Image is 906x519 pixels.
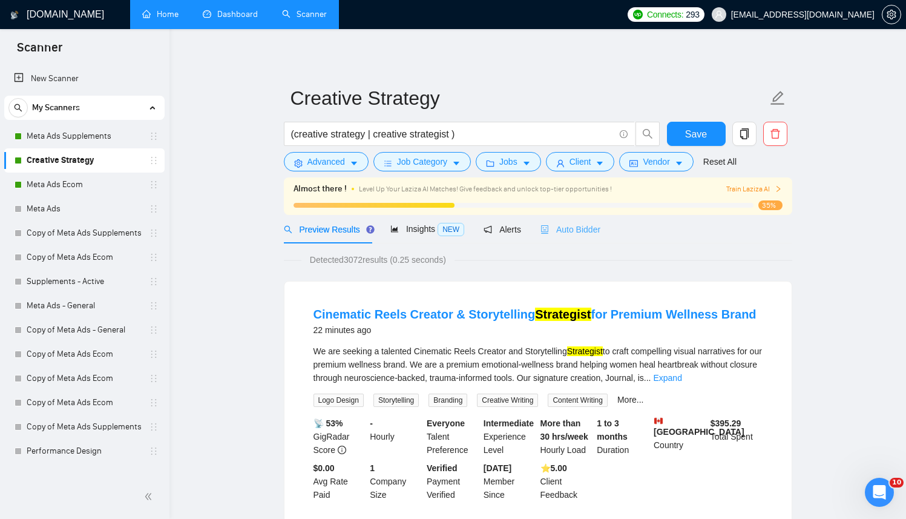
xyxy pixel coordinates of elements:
span: Logo Design [313,394,364,407]
span: Storytelling [373,394,419,407]
span: info-circle [338,446,346,454]
span: holder [149,180,159,190]
button: setting [882,5,901,24]
a: Copy of Meta Ads Supplements [27,221,142,245]
a: Copy of Meta Ads Ecom [27,391,142,415]
div: Company Size [367,461,424,501]
span: delete [764,128,787,139]
a: New Scanner [14,67,155,91]
span: robot [540,225,549,234]
div: Talent Preference [424,417,481,457]
div: We are seeking a talented Cinematic Reels Creator and Storytelling to craft compelling visual nar... [313,345,763,385]
span: Almost there ! [294,182,347,196]
button: idcardVendorcaret-down [619,152,693,171]
button: search [635,122,660,146]
div: Avg Rate Paid [311,461,368,501]
span: area-chart [390,225,399,233]
button: copy [732,122,757,146]
mark: Strategist [567,346,603,356]
span: copy [733,128,756,139]
span: Jobs [499,155,517,168]
span: Connects: [647,8,683,21]
span: Level Up Your Laziza AI Matches! Give feedback and unlock top-tier opportunities ! [359,185,612,193]
a: More... [617,395,644,405]
button: delete [763,122,787,146]
li: My Scanners [4,96,165,463]
span: Client [570,155,591,168]
b: - [370,418,373,428]
div: 22 minutes ago [313,323,757,337]
span: info-circle [620,130,628,138]
b: 📡 53% [313,418,343,428]
a: Creative Strategy [27,148,142,173]
div: Hourly [367,417,424,457]
button: userClientcaret-down [546,152,615,171]
b: More than 30 hrs/week [540,418,588,441]
div: Payment Verified [424,461,481,501]
div: GigRadar Score [311,417,368,457]
span: holder [149,398,159,408]
div: Member Since [481,461,538,501]
a: Expand [653,373,681,383]
span: Scanner [7,39,72,64]
span: holder [149,253,159,262]
li: New Scanner [4,67,165,91]
a: Supplements - Active [27,269,142,294]
span: search [284,225,292,234]
span: user [715,10,723,19]
a: dashboardDashboard [203,9,258,19]
a: Meta Ads [27,197,142,221]
a: Copy of Meta Ads Ecom [27,342,142,366]
span: right [775,185,782,193]
span: holder [149,277,159,286]
span: My Scanners [32,96,80,120]
span: Branding [428,394,467,407]
b: $ 395.29 [711,418,741,428]
span: double-left [144,491,156,503]
img: upwork-logo.png [633,10,643,19]
span: Advanced [307,155,345,168]
b: ⭐️ 5.00 [540,463,567,473]
button: barsJob Categorycaret-down [373,152,471,171]
div: Tooltip anchor [365,224,376,235]
span: holder [149,156,159,165]
span: holder [149,325,159,335]
mark: Strategist [535,308,591,321]
button: Save [667,122,726,146]
a: Copy of Meta Ads Supplements [27,415,142,439]
b: 1 [370,463,375,473]
button: settingAdvancedcaret-down [284,152,369,171]
span: holder [149,374,159,383]
span: Detected 3072 results (0.25 seconds) [301,253,455,266]
a: Cinematic Reels Creator & StorytellingStrategistfor Premium Wellness Brand [313,308,757,321]
img: logo [10,5,19,25]
span: notification [484,225,492,234]
a: Reset All [703,155,737,168]
b: Verified [427,463,458,473]
span: 10 [890,478,904,488]
div: Country [651,417,708,457]
span: edit [770,90,786,106]
span: ... [644,373,651,383]
span: setting [294,159,303,168]
span: folder [486,159,494,168]
a: setting [882,10,901,19]
b: [DATE] [484,463,511,473]
a: Copy of Meta Ads - General [27,318,142,342]
span: holder [149,131,159,141]
a: Meta Ads - General [27,294,142,318]
button: Train Laziza AI [726,183,782,195]
a: homeHome [142,9,179,19]
span: search [636,128,659,139]
span: caret-down [675,159,683,168]
span: caret-down [350,159,358,168]
span: holder [149,301,159,311]
b: Everyone [427,418,465,428]
input: Scanner name... [291,83,767,113]
div: Duration [594,417,651,457]
a: Meta Ads Ecom [27,173,142,197]
span: Alerts [484,225,521,234]
span: holder [149,204,159,214]
span: 293 [686,8,699,21]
